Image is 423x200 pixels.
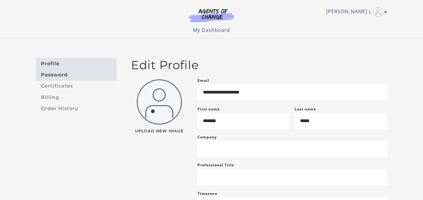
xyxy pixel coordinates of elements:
a: Toggle menu [326,7,384,17]
label: Last name [295,106,316,112]
a: Billing [36,92,117,103]
label: Timezone [198,191,217,196]
a: Certificates [36,81,117,92]
a: Profile [36,58,117,69]
a: Password [36,69,117,80]
span: Upload New Image [131,129,188,133]
img: Agents of Change Logo [183,8,241,22]
h2: Edit Profile [131,58,387,72]
a: My Dashboard [193,27,230,33]
label: Company [198,134,217,141]
label: Email [198,77,209,84]
a: Order History [36,103,117,114]
label: First name [198,106,220,112]
label: Professional Title [198,162,234,169]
